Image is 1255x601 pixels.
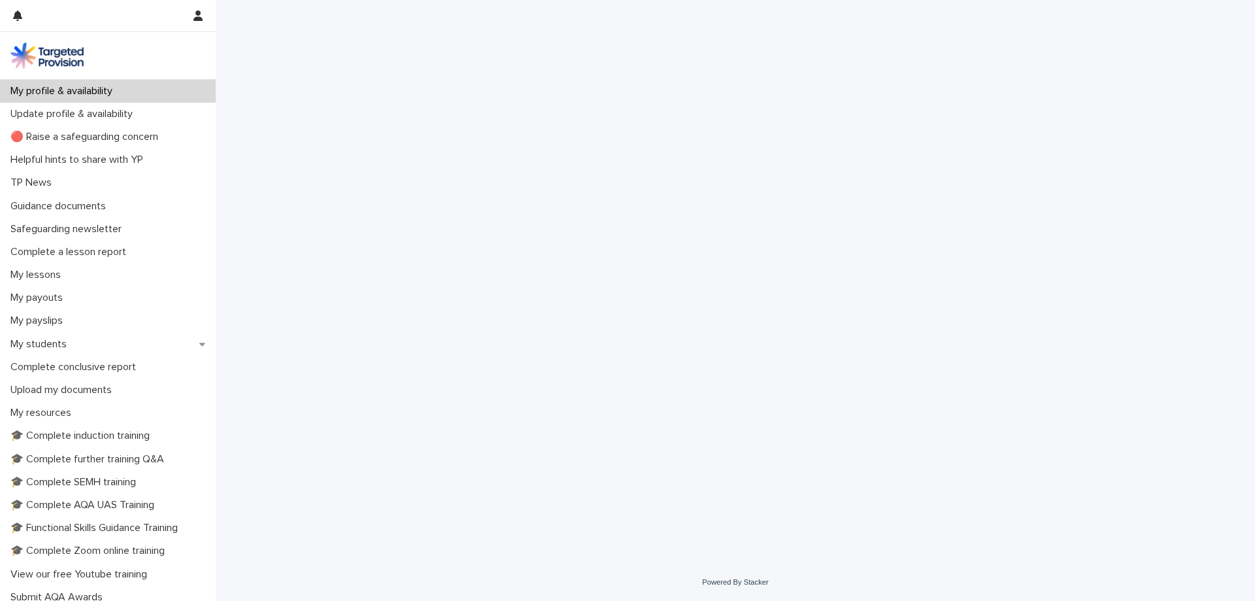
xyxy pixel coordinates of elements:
[702,578,768,586] a: Powered By Stacker
[5,499,165,511] p: 🎓 Complete AQA UAS Training
[5,200,116,213] p: Guidance documents
[5,545,175,557] p: 🎓 Complete Zoom online training
[5,269,71,281] p: My lessons
[5,315,73,327] p: My payslips
[5,246,137,258] p: Complete a lesson report
[5,361,146,373] p: Complete conclusive report
[5,292,73,304] p: My payouts
[5,85,123,97] p: My profile & availability
[5,108,143,120] p: Update profile & availability
[10,43,84,69] img: M5nRWzHhSzIhMunXDL62
[5,223,132,235] p: Safeguarding newsletter
[5,476,146,489] p: 🎓 Complete SEMH training
[5,568,158,581] p: View our free Youtube training
[5,430,160,442] p: 🎓 Complete induction training
[5,177,62,189] p: TP News
[5,154,154,166] p: Helpful hints to share with YP
[5,384,122,396] p: Upload my documents
[5,522,188,534] p: 🎓 Functional Skills Guidance Training
[5,453,175,466] p: 🎓 Complete further training Q&A
[5,338,77,351] p: My students
[5,407,82,419] p: My resources
[5,131,169,143] p: 🔴 Raise a safeguarding concern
